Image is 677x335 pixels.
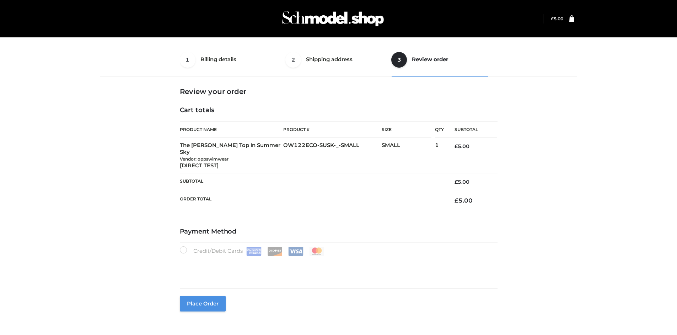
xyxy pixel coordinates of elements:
td: OW122ECO-SUSK-_-SMALL [283,138,382,173]
td: The [PERSON_NAME] Top in Summer Sky [DIRECT TEST] [180,138,284,173]
th: Product # [283,121,382,138]
small: Vendor: oppswimwear [180,156,229,162]
h4: Payment Method [180,228,498,236]
img: Discover [267,247,283,256]
th: Product Name [180,121,284,138]
button: Place order [180,296,226,312]
h3: Review your order [180,87,498,96]
iframe: Secure payment input frame [178,255,496,281]
img: Amex [246,247,262,256]
span: £ [551,16,554,21]
td: SMALL [382,138,435,173]
a: £5.00 [551,16,563,21]
span: £ [455,179,458,185]
h4: Cart totals [180,106,498,114]
label: Credit/Debit Cards [180,246,325,256]
th: Subtotal [444,122,497,138]
span: £ [455,143,458,150]
th: Qty [435,121,444,138]
bdi: 5.00 [551,16,563,21]
img: Visa [288,247,303,256]
img: Mastercard [309,247,324,256]
bdi: 5.00 [455,197,473,204]
th: Order Total [180,191,444,210]
span: £ [455,197,458,204]
bdi: 5.00 [455,143,469,150]
bdi: 5.00 [455,179,469,185]
th: Subtotal [180,173,444,191]
th: Size [382,122,431,138]
td: 1 [435,138,444,173]
img: Schmodel Admin 964 [280,5,386,33]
